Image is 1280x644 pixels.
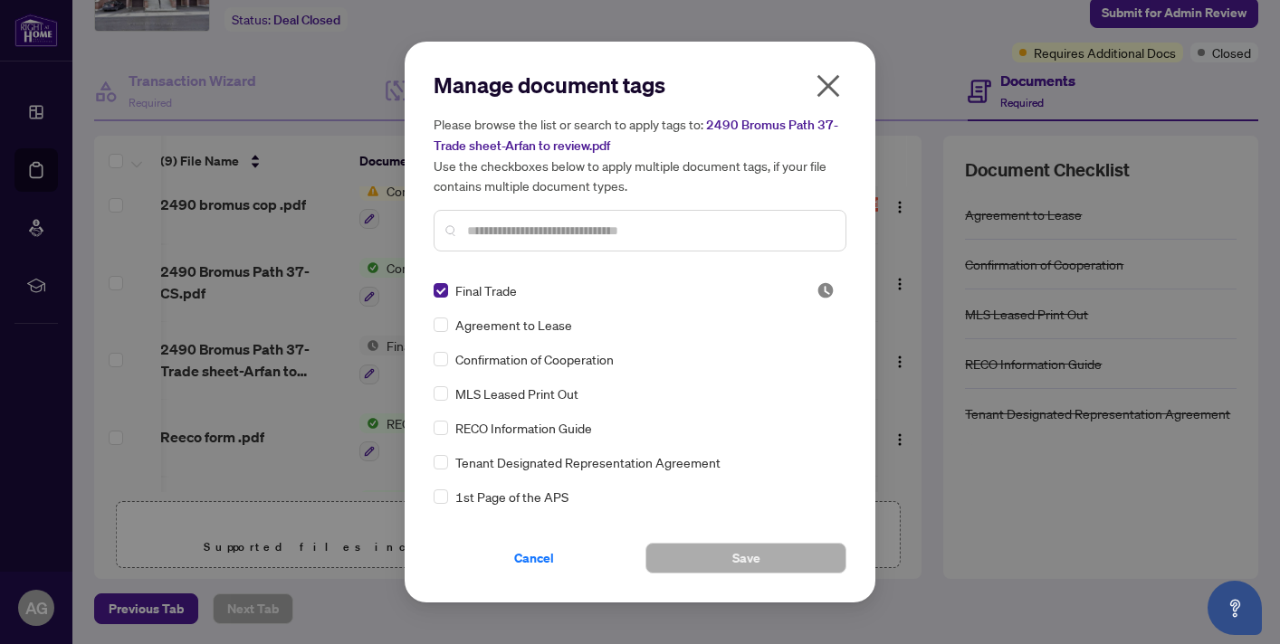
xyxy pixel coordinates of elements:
[434,71,846,99] h2: Manage document tags
[1208,581,1262,635] button: Open asap
[455,452,721,472] span: Tenant Designated Representation Agreement
[434,543,635,573] button: Cancel
[814,71,843,100] span: close
[455,384,578,403] span: MLS Leased Print Out
[817,281,835,299] img: status
[817,281,835,299] span: Pending Review
[455,418,592,438] span: RECO Information Guide
[514,544,554,573] span: Cancel
[645,543,846,573] button: Save
[455,315,572,335] span: Agreement to Lease
[455,280,517,300] span: Final Trade
[455,487,568,507] span: 1st Page of the APS
[434,114,846,195] h5: Please browse the list or search to apply tags to: Use the checkboxes below to apply multiple doc...
[455,349,614,369] span: Confirmation of Cooperation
